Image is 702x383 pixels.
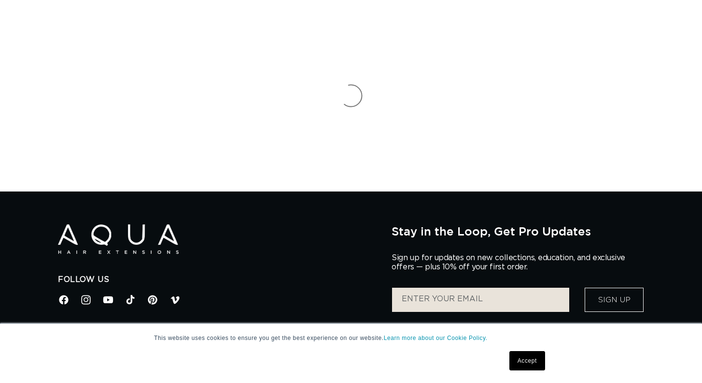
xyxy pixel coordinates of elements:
img: Aqua Hair Extensions [58,224,179,254]
h2: Stay in the Loop, Get Pro Updates [392,224,644,238]
p: Sign up for updates on new collections, education, and exclusive offers — plus 10% off your first... [392,253,633,272]
a: Learn more about our Cookie Policy. [384,335,488,341]
h2: Follow Us [58,275,377,285]
a: Accept [509,351,545,370]
p: This website uses cookies to ensure you get the best experience on our website. [154,334,548,342]
input: ENTER YOUR EMAIL [392,288,569,312]
button: Sign Up [585,288,644,312]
